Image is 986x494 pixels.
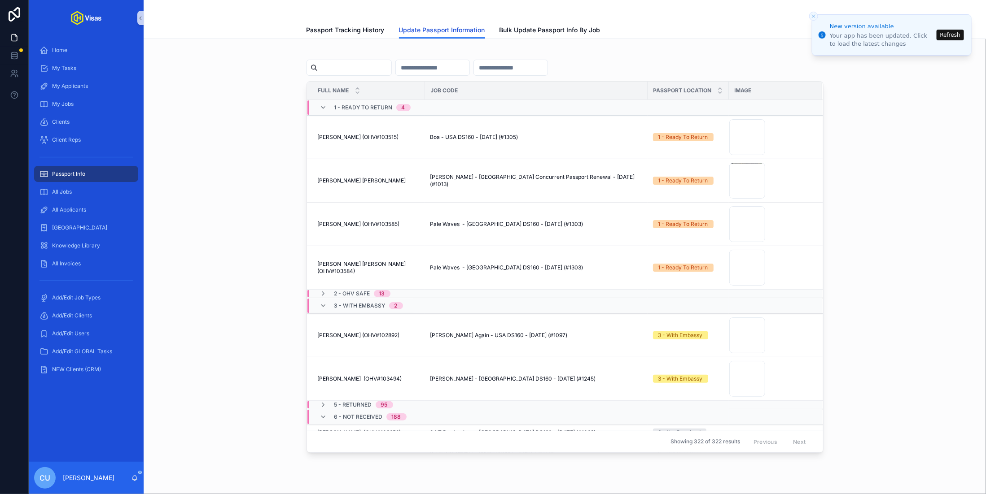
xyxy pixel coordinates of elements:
[653,375,723,383] a: 3 - With Embassy
[39,472,50,483] span: CU
[34,96,138,112] a: My Jobs
[34,114,138,130] a: Clients
[809,12,818,21] button: Close toast
[34,343,138,360] a: Add/Edit GLOBAL Tasks
[381,401,388,408] div: 95
[29,36,144,389] div: scrollable content
[318,260,420,275] a: [PERSON_NAME] [PERSON_NAME] (OHV#103584)
[402,104,405,111] div: 4
[653,264,723,272] a: 1 - Ready To Return
[52,294,101,301] span: Add/Edit Job Types
[52,47,67,54] span: Home
[52,100,74,108] span: My Jobs
[500,26,600,35] span: Bulk Update Passport Info By Job
[52,206,86,213] span: All Applicants
[729,429,735,436] span: --
[52,136,81,143] span: Client Reps
[318,375,420,382] a: [PERSON_NAME] (OHV#103494)
[52,170,85,178] span: Passport Info
[318,429,401,436] span: [PERSON_NAME] (OHV#103652)
[430,332,642,339] a: [PERSON_NAME] Again - USA DS160 - [DATE] (#1097)
[658,220,708,228] div: 1 - Ready To Return
[34,220,138,236] a: [GEOGRAPHIC_DATA]
[52,65,76,72] span: My Tasks
[34,308,138,324] a: Add/Edit Clients
[34,238,138,254] a: Knowledge Library
[658,331,703,339] div: 3 - With Embassy
[653,177,723,185] a: 1 - Ready To Return
[52,312,92,319] span: Add/Edit Clients
[430,221,583,228] span: Pale Waves - [GEOGRAPHIC_DATA] DS160 - [DATE] (#1303)
[430,375,642,382] a: [PERSON_NAME] - [GEOGRAPHIC_DATA] DS160 - [DATE] (#1245)
[937,30,964,40] button: Refresh
[653,87,712,94] span: Passport Location
[34,78,138,94] a: My Applicants
[318,87,349,94] span: Full Name
[658,133,708,141] div: 1 - Ready To Return
[318,134,399,141] span: [PERSON_NAME] (OHV#103515)
[430,375,596,382] span: [PERSON_NAME] - [GEOGRAPHIC_DATA] DS160 - [DATE] (#1245)
[318,375,402,382] span: [PERSON_NAME] (OHV#103494)
[52,260,81,267] span: All Invoices
[63,473,114,482] p: [PERSON_NAME]
[399,26,485,35] span: Update Passport Information
[334,401,372,408] span: 5 - Returned
[430,134,642,141] a: Boa - USA DS160 - [DATE] (#1305)
[394,302,398,309] div: 2
[52,330,89,337] span: Add/Edit Users
[430,264,642,271] a: Pale Waves - [GEOGRAPHIC_DATA] DS160 - [DATE] (#1303)
[653,429,723,437] a: 6 - Not Received
[334,413,383,420] span: 6 - Not Received
[334,302,386,309] span: 3 - With Embassy
[392,413,401,420] div: 188
[658,429,701,437] div: 6 - Not Received
[318,332,420,339] a: [PERSON_NAME] (OHV#102892)
[71,11,101,25] img: App logo
[430,134,518,141] span: Boa - USA DS160 - [DATE] (#1305)
[318,177,406,184] span: [PERSON_NAME] [PERSON_NAME]
[430,332,568,339] span: [PERSON_NAME] Again - USA DS160 - [DATE] (#1097)
[729,429,811,436] a: --
[334,104,393,111] span: 1 - Ready To Return
[653,133,723,141] a: 1 - Ready To Return
[52,224,107,231] span: [GEOGRAPHIC_DATA]
[34,290,138,306] a: Add/Edit Job Types
[34,132,138,148] a: Client Reps
[379,290,385,297] div: 13
[34,202,138,218] a: All Applicants
[735,87,752,94] span: Image
[34,184,138,200] a: All Jobs
[653,331,723,339] a: 3 - With Embassy
[658,375,703,383] div: 3 - With Embassy
[430,429,642,436] a: 24/7 Productions - [GEOGRAPHIC_DATA] DS160 - [DATE] (#1069)
[658,264,708,272] div: 1 - Ready To Return
[52,188,72,195] span: All Jobs
[318,332,400,339] span: [PERSON_NAME] (OHV#102892)
[318,221,420,228] a: [PERSON_NAME] (OHV#103585)
[430,221,642,228] a: Pale Waves - [GEOGRAPHIC_DATA] DS160 - [DATE] (#1303)
[830,22,934,31] div: New version available
[307,26,385,35] span: Passport Tracking History
[52,366,101,373] span: NEW Clients (CRM)
[34,166,138,182] a: Passport Info
[52,82,88,90] span: My Applicants
[34,60,138,76] a: My Tasks
[500,22,600,40] a: Bulk Update Passport Info By Job
[318,221,400,228] span: [PERSON_NAME] (OHV#103585)
[658,177,708,185] div: 1 - Ready To Return
[653,220,723,228] a: 1 - Ready To Return
[670,438,740,445] span: Showing 322 of 322 results
[430,429,596,436] span: 24/7 Productions - [GEOGRAPHIC_DATA] DS160 - [DATE] (#1069)
[307,22,385,40] a: Passport Tracking History
[318,177,420,184] a: [PERSON_NAME] [PERSON_NAME]
[52,348,112,355] span: Add/Edit GLOBAL Tasks
[334,290,370,297] span: 2 - OHV Safe
[34,361,138,377] a: NEW Clients (CRM)
[34,325,138,342] a: Add/Edit Users
[431,87,458,94] span: Job Code
[318,134,420,141] a: [PERSON_NAME] (OHV#103515)
[399,22,485,39] a: Update Passport Information
[34,42,138,58] a: Home
[830,32,934,48] div: Your app has been updated. Click to load the latest changes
